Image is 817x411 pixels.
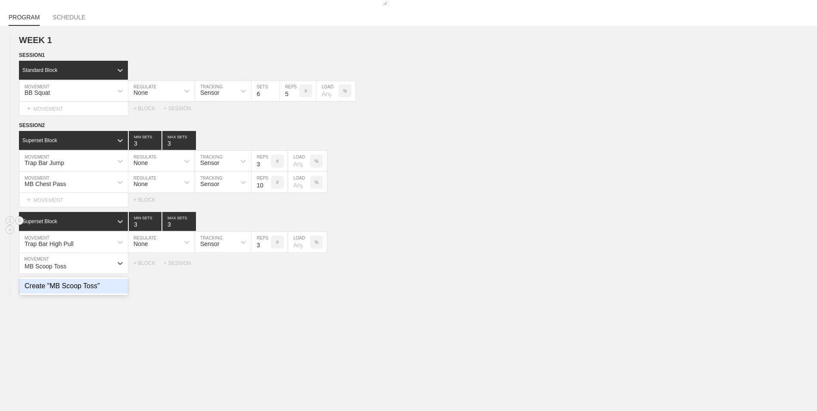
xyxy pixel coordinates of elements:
span: + [27,105,31,112]
p: # [304,89,307,93]
div: None [134,240,148,247]
div: Sensor [200,240,219,247]
div: Superset Block [22,137,57,143]
div: Trap Bar Jump [25,159,64,166]
span: SESSION 1 [19,52,45,58]
div: MOVEMENT [19,193,128,207]
div: BB Squat [25,89,50,96]
p: % [315,159,319,164]
span: SESSION 2 [19,122,45,128]
input: Any [317,81,339,101]
iframe: Chat Widget [774,370,817,411]
div: Trap Bar High Pull [25,240,74,247]
span: + [19,288,23,295]
div: Superset Block [22,218,57,224]
p: # [276,240,279,245]
div: None [134,181,148,187]
div: Sensor [200,181,219,187]
div: Create "MB Scoop Toss" [19,279,128,293]
span: WEEK 1 [19,35,52,45]
div: + BLOCK [134,197,164,203]
input: None [162,212,196,231]
div: None [134,159,148,166]
div: + SESSION [164,260,198,266]
div: + BLOCK [134,260,164,266]
div: Standard Block [22,67,57,73]
div: + BLOCK [134,106,164,112]
input: Any [288,232,310,252]
a: SCHEDULE [53,14,85,25]
div: Sensor [200,89,219,96]
p: % [315,240,319,245]
a: PROGRAM [9,14,40,26]
div: + SESSION [164,106,198,112]
input: Any [288,151,310,171]
div: WEEK 2 [19,286,59,296]
div: Sensor [200,159,219,166]
input: None [162,131,196,150]
div: MB Chest Pass [25,181,66,187]
input: Any [288,172,310,193]
div: MOVEMENT [19,102,128,116]
p: # [276,159,279,164]
div: None [134,89,148,96]
p: % [315,180,319,185]
span: + [27,196,31,203]
p: # [276,180,279,185]
p: % [343,89,347,93]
